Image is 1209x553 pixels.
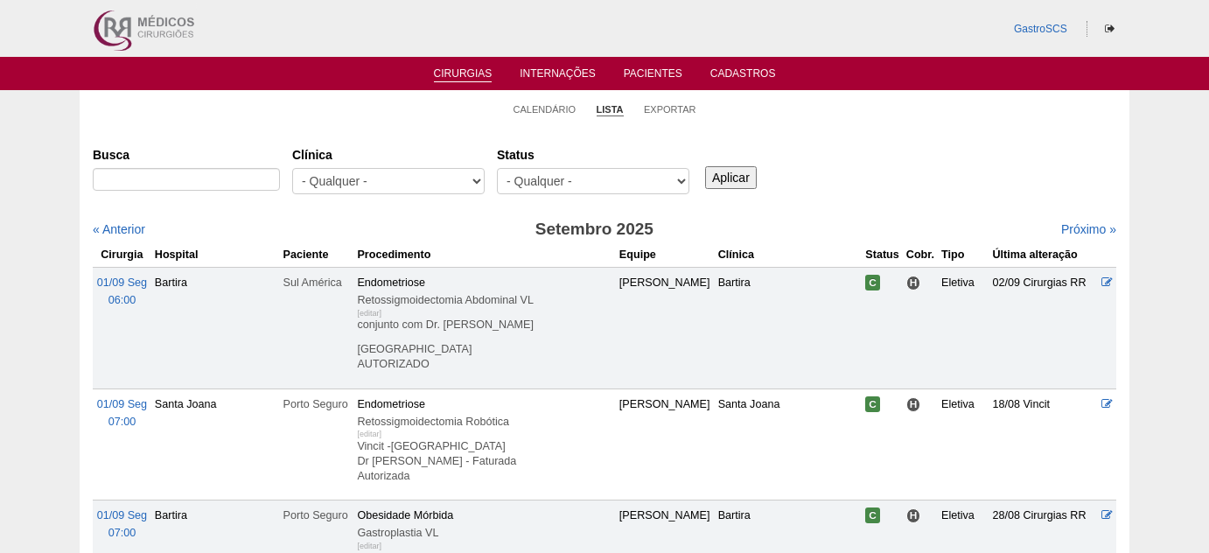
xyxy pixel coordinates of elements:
td: 02/09 Cirurgias RR [989,267,1098,388]
td: Endometriose [353,388,615,500]
div: Porto Seguro [283,507,351,524]
th: Equipe [616,242,715,268]
th: Tipo [938,242,989,268]
td: Endometriose [353,267,615,388]
span: Hospital [906,397,921,412]
span: 06:00 [108,294,136,306]
span: Confirmada [865,507,880,523]
td: 18/08 Vincit [989,388,1098,500]
a: Internações [520,67,596,85]
td: [PERSON_NAME] [616,388,715,500]
div: Gastroplastia VL [357,524,611,542]
td: Eletiva [938,267,989,388]
a: Cirurgias [434,67,493,82]
th: Hospital [151,242,280,268]
a: 01/09 Seg 07:00 [97,509,147,539]
a: Editar [1101,509,1113,521]
p: [GEOGRAPHIC_DATA] AUTORIZADO [357,342,611,372]
a: Próximo » [1061,222,1116,236]
a: Pacientes [624,67,682,85]
span: 01/09 Seg [97,398,147,410]
input: Digite os termos que você deseja procurar. [93,168,280,191]
span: Hospital [906,508,921,523]
a: Editar [1101,276,1113,289]
td: Santa Joana [715,388,863,500]
span: Hospital [906,276,921,290]
td: Bartira [151,267,280,388]
span: 01/09 Seg [97,509,147,521]
a: 01/09 Seg 06:00 [97,276,147,306]
p: conjunto com Dr. [PERSON_NAME] [357,318,611,332]
a: Editar [1101,398,1113,410]
a: Calendário [514,103,577,115]
td: Eletiva [938,388,989,500]
th: Paciente [280,242,354,268]
a: « Anterior [93,222,145,236]
span: Confirmada [865,275,880,290]
label: Busca [93,146,280,164]
input: Aplicar [705,166,757,189]
a: 01/09 Seg 07:00 [97,398,147,428]
div: Porto Seguro [283,395,351,413]
span: 07:00 [108,416,136,428]
th: Clínica [715,242,863,268]
label: Status [497,146,689,164]
span: Confirmada [865,396,880,412]
div: [editar] [357,425,381,443]
h3: Setembro 2025 [339,217,850,242]
td: Santa Joana [151,388,280,500]
th: Status [862,242,903,268]
td: Bartira [715,267,863,388]
div: [editar] [357,304,381,322]
th: Cirurgia [93,242,151,268]
a: Lista [597,103,624,116]
p: Vincit -[GEOGRAPHIC_DATA] Dr [PERSON_NAME] - Faturada Autorizada [357,439,611,484]
th: Procedimento [353,242,615,268]
i: Sair [1105,24,1115,34]
a: Exportar [644,103,696,115]
span: 01/09 Seg [97,276,147,289]
th: Última alteração [989,242,1098,268]
label: Clínica [292,146,485,164]
a: Cadastros [710,67,776,85]
div: Retossigmoidectomia Abdominal VL [357,291,611,309]
span: 07:00 [108,527,136,539]
a: GastroSCS [1014,23,1067,35]
div: Retossigmoidectomia Robótica [357,413,611,430]
td: [PERSON_NAME] [616,267,715,388]
div: Sul América [283,274,351,291]
th: Cobr. [903,242,938,268]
